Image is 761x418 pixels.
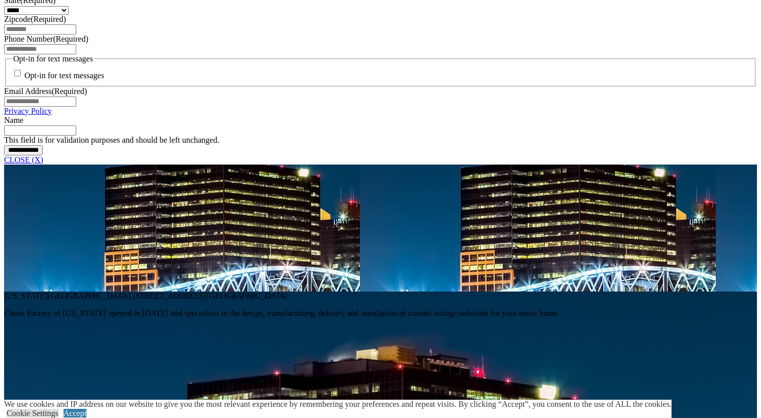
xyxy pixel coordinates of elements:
label: Opt-in for text messages [24,72,104,80]
label: Phone Number [4,35,88,43]
span: [GEOGRAPHIC_DATA] [206,292,287,300]
legend: Opt-in for text messages [12,54,94,63]
a: CLOSE (X) [4,155,43,164]
p: Closet Factory of [US_STATE] opened in [DATE] and specializes in the design, manufacturing, deliv... [4,309,757,318]
span: [US_STATE][GEOGRAPHIC_DATA] [4,292,131,300]
label: Zipcode [4,15,66,23]
em: [STREET_ADDRESS] [133,292,287,300]
label: Email Address [4,87,87,95]
a: Cookie Settings [7,409,58,417]
div: This field is for validation purposes and should be left unchanged. [4,136,757,145]
span: (Required) [53,35,88,43]
a: Accept [64,409,86,417]
div: We use cookies and IP address on our website to give you the most relevant experience by remember... [4,400,672,409]
label: Name [4,116,23,124]
span: (Required) [52,87,87,95]
a: Privacy Policy [4,107,52,115]
span: (Required) [31,15,66,23]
